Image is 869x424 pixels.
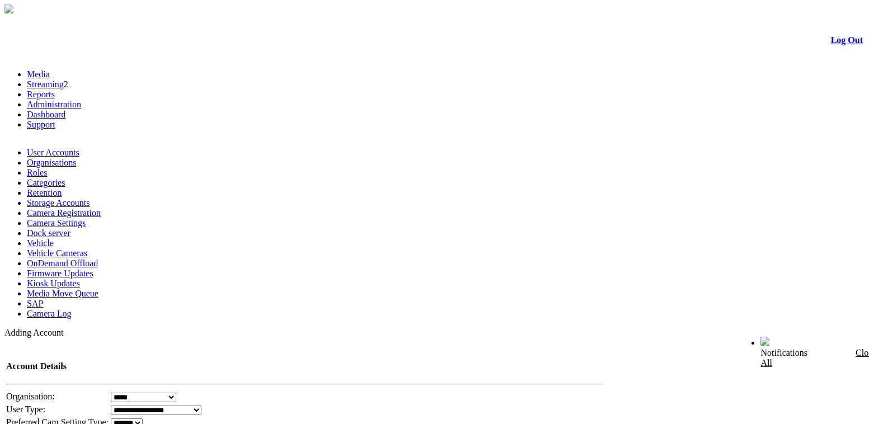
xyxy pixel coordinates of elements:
[27,218,86,228] a: Camera Settings
[27,279,80,288] a: Kiosk Updates
[6,404,45,414] span: User Type:
[27,89,55,99] a: Reports
[27,309,72,318] a: Camera Log
[27,110,65,119] a: Dashboard
[27,158,77,167] a: Organisations
[27,258,98,268] a: OnDemand Offload
[27,178,65,187] a: Categories
[27,248,87,258] a: Vehicle Cameras
[27,120,55,129] a: Support
[64,79,68,89] span: 2
[27,228,71,238] a: Dock server
[27,268,93,278] a: Firmware Updates
[760,337,769,346] img: bell24.png
[27,289,98,298] a: Media Move Queue
[27,168,47,177] a: Roles
[27,299,43,308] a: SAP
[27,100,81,109] a: Administration
[27,208,101,218] a: Camera Registration
[4,328,63,337] span: Adding Account
[27,148,79,157] a: User Accounts
[27,238,54,248] a: Vehicle
[27,79,64,89] a: Streaming
[27,69,50,79] a: Media
[760,348,841,368] div: Notifications
[6,392,55,401] span: Organisation:
[831,35,863,45] a: Log Out
[27,188,62,197] a: Retention
[657,337,738,346] span: Welcome, - (Administrator)
[27,198,90,208] a: Storage Accounts
[4,4,13,13] img: arrow-3.png
[6,361,602,371] h4: Account Details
